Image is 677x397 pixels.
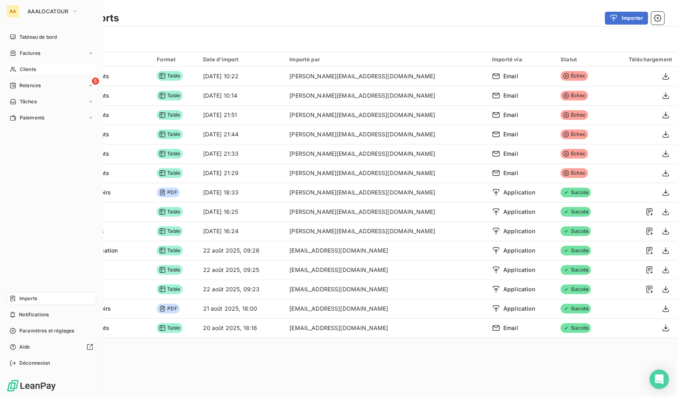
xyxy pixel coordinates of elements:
[285,163,487,183] td: [PERSON_NAME][EMAIL_ADDRESS][DOMAIN_NAME]
[561,304,591,313] span: Succès
[6,63,96,76] a: Clients
[561,71,588,81] span: Échec
[492,56,551,63] div: Importé via
[157,207,183,217] span: Table
[198,125,285,144] td: [DATE] 21:44
[285,318,487,338] td: [EMAIL_ADDRESS][DOMAIN_NAME]
[198,318,285,338] td: 20 août 2025, 18:16
[157,110,183,120] span: Table
[285,299,487,318] td: [EMAIL_ADDRESS][DOMAIN_NAME]
[6,111,96,124] a: Paiements
[605,12,648,25] button: Importer
[285,221,487,241] td: [PERSON_NAME][EMAIL_ADDRESS][DOMAIN_NAME]
[650,370,669,389] div: Open Intercom Messenger
[561,91,588,100] span: Échec
[503,188,535,196] span: Application
[503,130,518,138] span: Email
[157,130,183,139] span: Table
[19,33,57,41] span: Tableau de bord
[561,284,591,294] span: Succès
[503,285,535,293] span: Application
[561,323,591,333] span: Succès
[285,86,487,105] td: [PERSON_NAME][EMAIL_ADDRESS][DOMAIN_NAME]
[157,304,179,313] span: PDF
[289,56,482,63] div: Importé par
[503,305,535,313] span: Application
[198,86,285,105] td: [DATE] 10:14
[285,125,487,144] td: [PERSON_NAME][EMAIL_ADDRESS][DOMAIN_NAME]
[561,110,588,120] span: Échec
[198,105,285,125] td: [DATE] 21:51
[285,202,487,221] td: [PERSON_NAME][EMAIL_ADDRESS][DOMAIN_NAME]
[157,168,183,178] span: Table
[503,72,518,80] span: Email
[561,246,591,255] span: Succès
[285,241,487,260] td: [EMAIL_ADDRESS][DOMAIN_NAME]
[198,67,285,86] td: [DATE] 10:22
[157,284,183,294] span: Table
[561,149,588,159] span: Échec
[198,144,285,163] td: [DATE] 21:33
[285,260,487,280] td: [EMAIL_ADDRESS][DOMAIN_NAME]
[27,8,69,15] span: AAALOCATOUR
[92,77,99,85] span: 5
[6,31,96,44] a: Tableau de bord
[19,295,37,302] span: Imports
[6,47,96,60] a: Factures
[157,149,183,159] span: Table
[6,341,96,353] a: Aide
[157,246,183,255] span: Table
[285,105,487,125] td: [PERSON_NAME][EMAIL_ADDRESS][DOMAIN_NAME]
[285,183,487,202] td: [PERSON_NAME][EMAIL_ADDRESS][DOMAIN_NAME]
[503,208,535,216] span: Application
[20,98,37,105] span: Tâches
[503,169,518,177] span: Email
[157,71,183,81] span: Table
[561,226,591,236] span: Succès
[561,265,591,275] span: Succès
[561,168,588,178] span: Échec
[20,50,40,57] span: Factures
[503,266,535,274] span: Application
[198,202,285,221] td: [DATE] 16:25
[19,82,41,89] span: Relances
[6,95,96,108] a: Tâches
[503,111,518,119] span: Email
[198,260,285,280] td: 22 août 2025, 09:25
[198,280,285,299] td: 22 août 2025, 09:23
[157,56,193,63] div: Format
[6,79,96,92] a: 5Relances
[6,324,96,337] a: Paramètres et réglages
[6,379,56,392] img: Logo LeanPay
[561,130,588,139] span: Échec
[157,323,183,333] span: Table
[157,188,179,197] span: PDF
[19,327,74,334] span: Paramètres et réglages
[20,114,44,121] span: Paiements
[285,280,487,299] td: [EMAIL_ADDRESS][DOMAIN_NAME]
[503,247,535,255] span: Application
[157,226,183,236] span: Table
[561,56,603,63] div: Statut
[503,92,518,100] span: Email
[203,56,280,63] div: Date d’import
[19,359,50,367] span: Déconnexion
[6,5,19,18] div: AA
[613,56,672,63] div: Téléchargement
[503,150,518,158] span: Email
[198,163,285,183] td: [DATE] 21:29
[561,188,591,197] span: Succès
[6,292,96,305] a: Imports
[561,207,591,217] span: Succès
[285,67,487,86] td: [PERSON_NAME][EMAIL_ADDRESS][DOMAIN_NAME]
[503,227,535,235] span: Application
[285,144,487,163] td: [PERSON_NAME][EMAIL_ADDRESS][DOMAIN_NAME]
[198,241,285,260] td: 22 août 2025, 09:26
[20,66,36,73] span: Clients
[19,311,49,318] span: Notifications
[19,343,30,351] span: Aide
[198,183,285,202] td: [DATE] 18:33
[157,265,183,275] span: Table
[198,299,285,318] td: 21 août 2025, 18:00
[157,91,183,100] span: Table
